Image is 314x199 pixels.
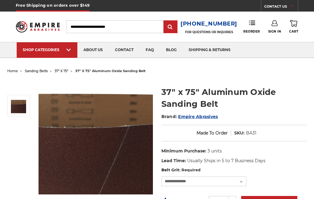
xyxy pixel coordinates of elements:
[16,18,60,36] img: Empire Abrasives
[161,114,177,119] span: Brand:
[178,114,218,119] a: Empire Abrasives
[181,30,237,34] p: FOR QUESTIONS OR INQUIRIES
[187,158,265,164] dd: Usually Ships in 5 to 7 Business Days
[160,42,183,58] a: blog
[234,130,245,136] dt: SKU:
[181,19,237,28] a: [PHONE_NUMBER]
[23,47,71,52] div: SHOP CATEGORIES
[181,167,201,172] small: Required
[264,3,298,12] a: CONTACT US
[39,80,153,194] img: 37" x 75" Aluminum Oxide Sanding Belt
[161,148,206,154] dt: Minimum Purchase:
[243,20,260,33] a: Reorder
[183,42,237,58] a: shipping & returns
[289,30,298,33] span: Cart
[268,30,281,33] span: Sign In
[140,42,160,58] a: faq
[208,148,222,154] dd: 3 units
[161,86,307,110] h1: 37" x 75" Aluminum Oxide Sanding Belt
[243,30,260,33] span: Reorder
[164,21,177,33] input: Submit
[197,130,228,136] span: Made To Order
[161,167,307,173] label: Belt Grit:
[246,130,256,136] dd: BA31
[109,42,140,58] a: contact
[7,69,18,73] a: home
[289,20,298,33] a: Cart
[55,69,68,73] a: 37" x 75"
[25,69,48,73] a: sanding belts
[75,69,146,73] span: 37" x 75" aluminum oxide sanding belt
[161,158,186,164] dt: Lead Time:
[11,98,26,113] img: 37" x 75" Aluminum Oxide Sanding Belt
[77,42,109,58] a: about us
